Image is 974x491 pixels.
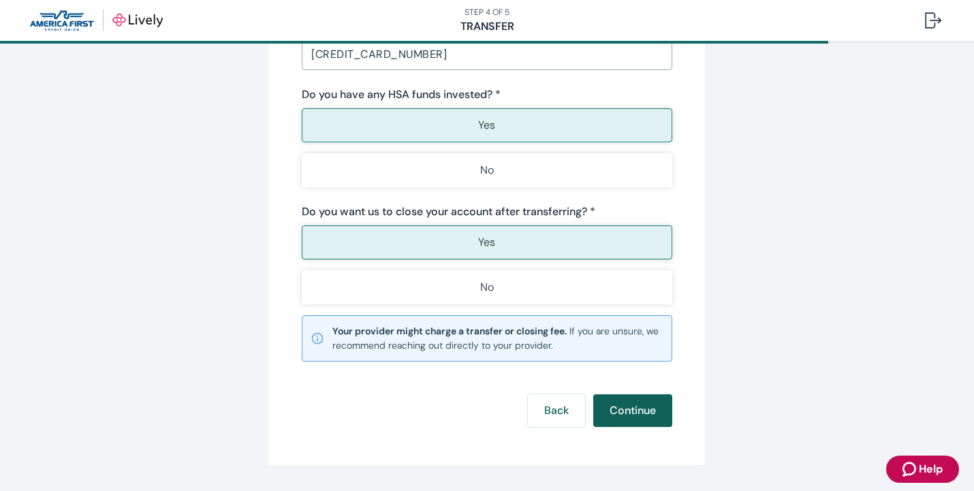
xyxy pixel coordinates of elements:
[478,117,495,133] p: Yes
[30,10,163,31] img: Lively
[886,456,959,483] button: Zendesk support iconHelp
[480,279,494,296] p: No
[919,461,943,477] span: Help
[302,153,672,187] button: No
[914,4,952,37] button: Log out
[902,461,919,477] svg: Zendesk support icon
[302,225,672,259] button: Yes
[302,86,501,103] label: Do you have any HSA funds invested? *
[302,108,672,142] button: Yes
[478,234,495,251] p: Yes
[302,270,672,304] button: No
[480,162,494,178] p: No
[593,394,672,427] button: Continue
[332,325,567,337] strong: Your provider might charge a transfer or closing fee.
[528,394,585,427] button: Back
[332,324,663,353] small: If you are unsure, we recommend reaching out directly to your provider.
[302,204,595,220] label: Do you want us to close your account after transferring? *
